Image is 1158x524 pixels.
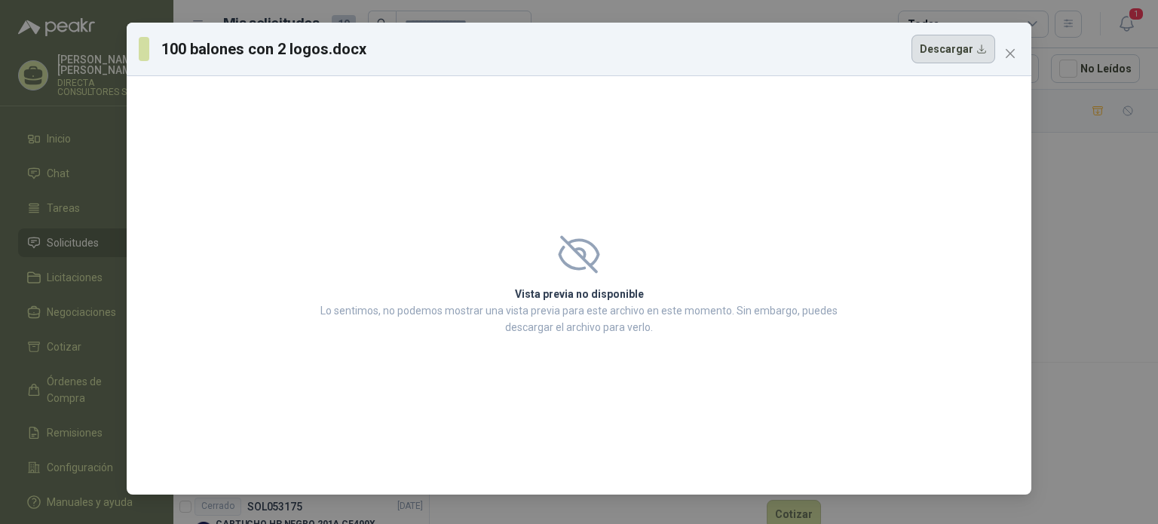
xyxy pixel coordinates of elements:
[1004,47,1016,60] span: close
[316,302,842,336] p: Lo sentimos, no podemos mostrar una vista previa para este archivo en este momento. Sin embargo, ...
[316,286,842,302] h2: Vista previa no disponible
[911,35,995,63] button: Descargar
[998,41,1022,66] button: Close
[161,38,368,60] h3: 100 balones con 2 logos.docx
